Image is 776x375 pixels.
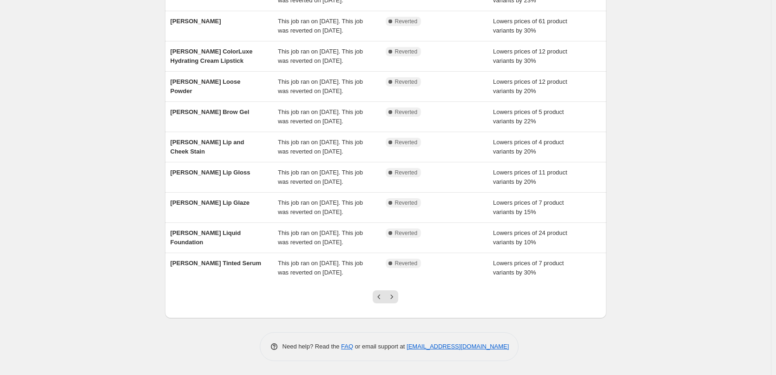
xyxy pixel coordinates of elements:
span: This job ran on [DATE]. This job was reverted on [DATE]. [278,229,363,246]
span: Lowers prices of 24 product variants by 10% [493,229,567,246]
span: Lowers prices of 12 product variants by 20% [493,78,567,94]
span: Reverted [395,229,418,237]
span: Reverted [395,260,418,267]
button: Next [385,290,398,303]
span: Reverted [395,108,418,116]
span: This job ran on [DATE]. This job was reverted on [DATE]. [278,260,363,276]
a: [EMAIL_ADDRESS][DOMAIN_NAME] [407,343,509,350]
span: Lowers prices of 61 product variants by 30% [493,18,567,34]
span: Reverted [395,78,418,86]
span: Reverted [395,48,418,55]
span: Lowers prices of 11 product variants by 20% [493,169,567,185]
span: Lowers prices of 7 product variants by 30% [493,260,564,276]
span: This job ran on [DATE]. This job was reverted on [DATE]. [278,48,363,64]
span: This job ran on [DATE]. This job was reverted on [DATE]. [278,139,363,155]
span: Lowers prices of 5 product variants by 22% [493,108,564,125]
span: [PERSON_NAME] Liquid Foundation [171,229,241,246]
span: Lowers prices of 12 product variants by 30% [493,48,567,64]
span: [PERSON_NAME] Lip Gloss [171,169,250,176]
span: [PERSON_NAME] Lip and Cheek Stain [171,139,244,155]
nav: Pagination [373,290,398,303]
a: FAQ [341,343,353,350]
span: [PERSON_NAME] Tinted Serum [171,260,262,267]
span: Reverted [395,18,418,25]
button: Previous [373,290,386,303]
span: Need help? Read the [283,343,342,350]
span: [PERSON_NAME] Brow Gel [171,108,250,115]
span: [PERSON_NAME] Lip Glaze [171,199,250,206]
span: This job ran on [DATE]. This job was reverted on [DATE]. [278,78,363,94]
span: [PERSON_NAME] ColorLuxe Hydrating Cream Lipstick [171,48,253,64]
span: Lowers prices of 4 product variants by 20% [493,139,564,155]
span: Reverted [395,169,418,176]
span: Lowers prices of 7 product variants by 15% [493,199,564,215]
span: Reverted [395,199,418,207]
span: [PERSON_NAME] Loose Powder [171,78,241,94]
span: This job ran on [DATE]. This job was reverted on [DATE]. [278,199,363,215]
span: This job ran on [DATE]. This job was reverted on [DATE]. [278,108,363,125]
span: or email support at [353,343,407,350]
span: Reverted [395,139,418,146]
span: This job ran on [DATE]. This job was reverted on [DATE]. [278,18,363,34]
span: [PERSON_NAME] [171,18,221,25]
span: This job ran on [DATE]. This job was reverted on [DATE]. [278,169,363,185]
